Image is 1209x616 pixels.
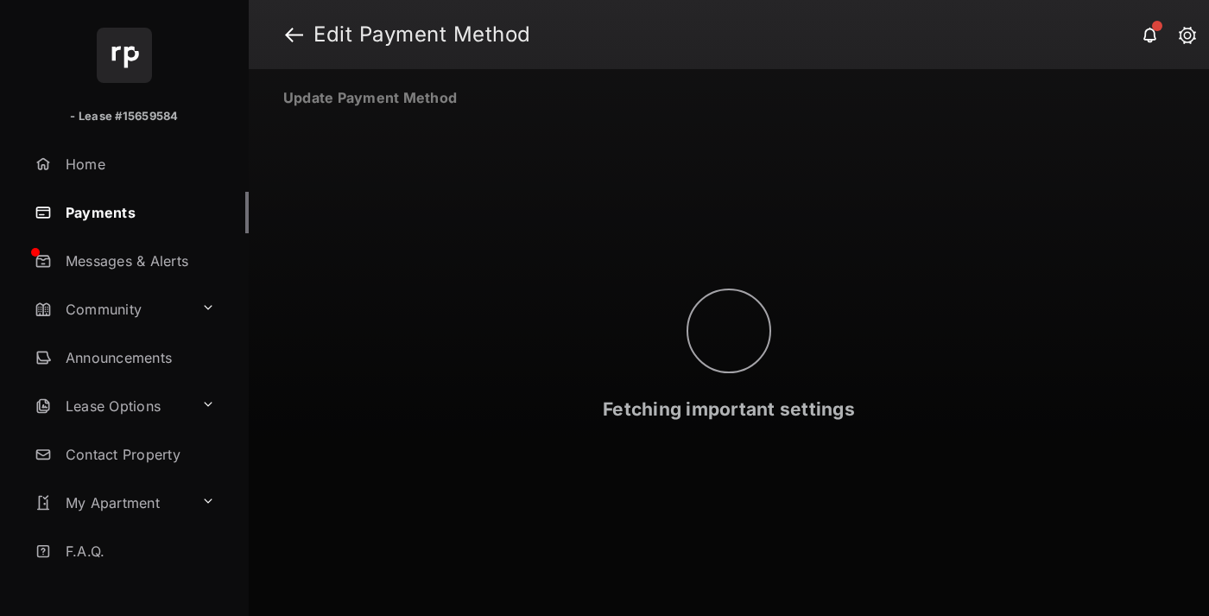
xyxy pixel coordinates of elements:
[603,398,855,420] span: Fetching important settings
[28,385,194,427] a: Lease Options
[28,434,249,475] a: Contact Property
[28,482,194,524] a: My Apartment
[28,192,249,233] a: Payments
[313,24,531,45] strong: Edit Payment Method
[97,28,152,83] img: svg+xml;base64,PHN2ZyB4bWxucz0iaHR0cDovL3d3dy53My5vcmcvMjAwMC9zdmciIHdpZHRoPSI2NCIgaGVpZ2h0PSI2NC...
[28,337,249,378] a: Announcements
[28,143,249,185] a: Home
[70,108,178,125] p: - Lease #15659584
[28,289,194,330] a: Community
[28,240,249,282] a: Messages & Alerts
[28,530,249,572] a: F.A.Q.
